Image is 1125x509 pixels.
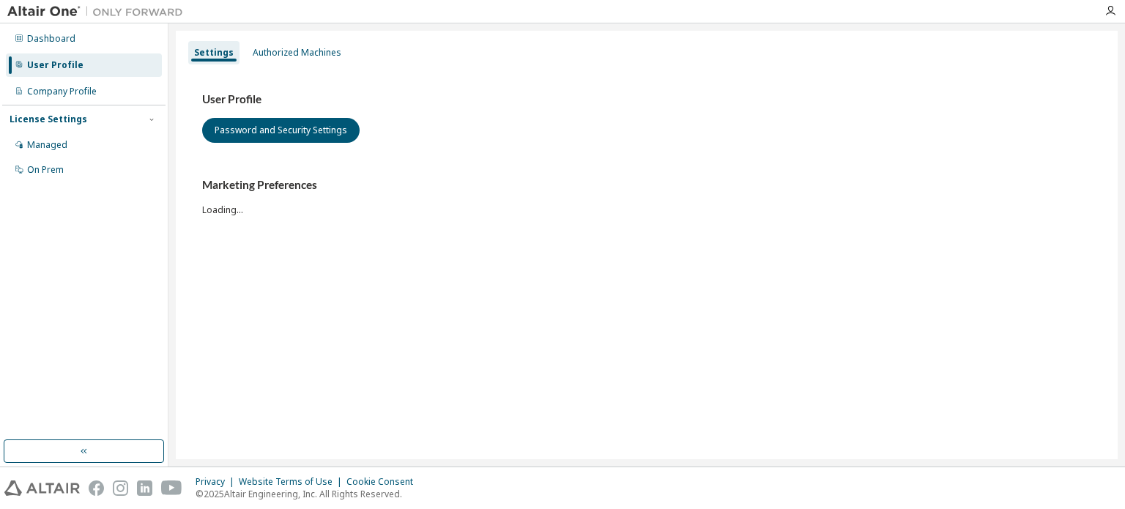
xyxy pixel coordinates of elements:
[161,480,182,496] img: youtube.svg
[27,33,75,45] div: Dashboard
[202,178,1091,215] div: Loading...
[137,480,152,496] img: linkedin.svg
[202,178,1091,193] h3: Marketing Preferences
[196,488,422,500] p: © 2025 Altair Engineering, Inc. All Rights Reserved.
[27,59,83,71] div: User Profile
[239,476,346,488] div: Website Terms of Use
[4,480,80,496] img: altair_logo.svg
[7,4,190,19] img: Altair One
[253,47,341,59] div: Authorized Machines
[27,139,67,151] div: Managed
[194,47,234,59] div: Settings
[202,118,360,143] button: Password and Security Settings
[10,114,87,125] div: License Settings
[27,86,97,97] div: Company Profile
[346,476,422,488] div: Cookie Consent
[27,164,64,176] div: On Prem
[196,476,239,488] div: Privacy
[113,480,128,496] img: instagram.svg
[202,92,1091,107] h3: User Profile
[89,480,104,496] img: facebook.svg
